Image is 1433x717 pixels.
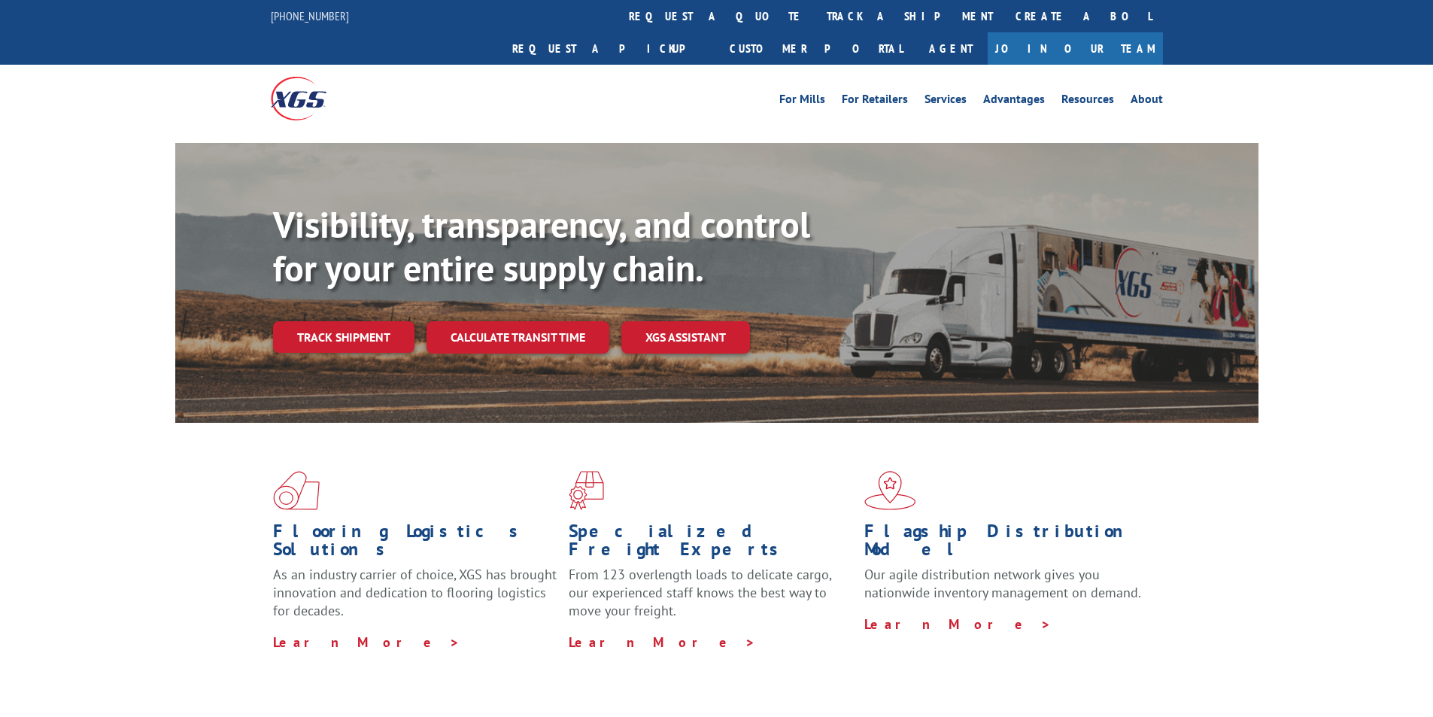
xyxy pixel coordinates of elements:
a: Services [924,93,967,110]
img: xgs-icon-flagship-distribution-model-red [864,471,916,510]
span: Our agile distribution network gives you nationwide inventory management on demand. [864,566,1141,601]
a: Learn More > [273,633,460,651]
a: About [1131,93,1163,110]
a: Track shipment [273,321,414,353]
p: From 123 overlength loads to delicate cargo, our experienced staff knows the best way to move you... [569,566,853,633]
a: For Mills [779,93,825,110]
a: For Retailers [842,93,908,110]
h1: Flooring Logistics Solutions [273,522,557,566]
a: [PHONE_NUMBER] [271,8,349,23]
a: Advantages [983,93,1045,110]
span: As an industry carrier of choice, XGS has brought innovation and dedication to flooring logistics... [273,566,557,619]
img: xgs-icon-total-supply-chain-intelligence-red [273,471,320,510]
a: Agent [914,32,988,65]
img: xgs-icon-focused-on-flooring-red [569,471,604,510]
a: Calculate transit time [427,321,609,354]
b: Visibility, transparency, and control for your entire supply chain. [273,201,810,291]
h1: Flagship Distribution Model [864,522,1149,566]
a: Learn More > [569,633,756,651]
a: Join Our Team [988,32,1163,65]
a: Request a pickup [501,32,718,65]
h1: Specialized Freight Experts [569,522,853,566]
a: XGS ASSISTANT [621,321,750,354]
a: Resources [1061,93,1114,110]
a: Learn More > [864,615,1052,633]
a: Customer Portal [718,32,914,65]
